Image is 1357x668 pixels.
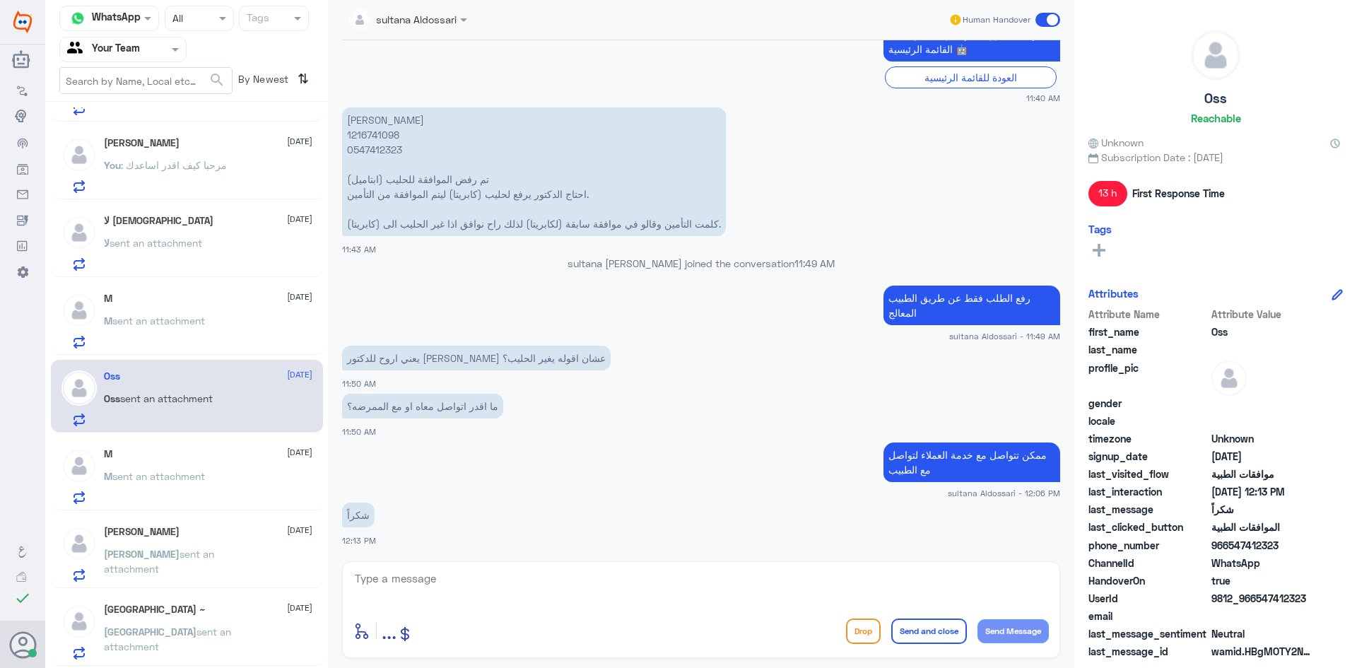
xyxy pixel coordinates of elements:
[1211,591,1314,606] span: 9812_966547412323
[794,257,835,269] span: 11:49 AM
[1088,538,1209,553] span: phone_number
[1088,556,1209,570] span: ChannelId
[1132,186,1225,201] span: First Response Time
[1211,467,1314,481] span: موافقات الطبية
[104,626,196,638] span: [GEOGRAPHIC_DATA]
[104,392,120,404] span: Oss
[1191,112,1241,124] h6: Reachable
[104,604,206,616] h5: Turki ~
[1211,644,1314,659] span: wamid.HBgMOTY2NTQ3NDEyMzIzFQIAEhgUM0FCQ0U1M0FFQzhBMjk2Qjg1NkMA
[104,526,180,538] h5: Khalid Almaawi
[1211,307,1314,322] span: Attribute Value
[61,370,97,406] img: defaultAdmin.png
[1088,396,1209,411] span: gender
[382,618,396,643] span: ...
[1088,591,1209,606] span: UserId
[1088,573,1209,588] span: HandoverOn
[120,392,213,404] span: sent an attachment
[287,135,312,148] span: [DATE]
[1088,135,1144,150] span: Unknown
[287,524,312,537] span: [DATE]
[1088,449,1209,464] span: signup_date
[60,68,232,93] input: Search by Name, Local etc…
[1211,431,1314,446] span: Unknown
[977,619,1049,643] button: Send Message
[67,39,88,60] img: yourTeam.svg
[342,503,375,527] p: 11/8/2025, 12:13 PM
[61,604,97,639] img: defaultAdmin.png
[61,293,97,328] img: defaultAdmin.png
[1211,520,1314,534] span: الموافقات الطبية
[1192,31,1240,79] img: defaultAdmin.png
[1204,90,1227,107] h5: Oss
[342,536,376,545] span: 12:13 PM
[13,11,32,33] img: Widebot Logo
[382,615,396,647] button: ...
[883,443,1060,482] p: 11/8/2025, 12:06 PM
[342,346,611,370] p: 11/8/2025, 11:50 AM
[1088,307,1209,322] span: Attribute Name
[104,470,112,482] span: M
[342,379,376,388] span: 11:50 AM
[949,330,1060,342] span: sultana Aldossari - 11:49 AM
[1088,414,1209,428] span: locale
[1088,223,1112,235] h6: Tags
[1211,573,1314,588] span: true
[1211,414,1314,428] span: null
[208,71,225,88] span: search
[891,619,967,644] button: Send and close
[342,107,726,236] p: 11/8/2025, 11:43 AM
[61,215,97,250] img: defaultAdmin.png
[1088,609,1209,623] span: email
[287,291,312,303] span: [DATE]
[104,448,112,460] h5: M
[846,619,881,644] button: Drop
[1211,502,1314,517] span: شكراً
[104,370,120,382] h5: Oss
[1211,449,1314,464] span: 2024-07-13T14:20:25.795Z
[342,394,503,418] p: 11/8/2025, 11:50 AM
[104,215,213,227] h5: لا اله الا الله
[9,631,36,658] button: Avatar
[104,159,121,171] span: You
[1211,556,1314,570] span: 2
[208,69,225,92] button: search
[287,602,312,614] span: [DATE]
[61,137,97,172] img: defaultAdmin.png
[112,315,205,327] span: sent an attachment
[1211,609,1314,623] span: null
[1211,484,1314,499] span: 2025-08-11T09:13:29.731Z
[14,590,31,607] i: check
[1088,287,1139,300] h6: Attributes
[883,286,1060,325] p: 11/8/2025, 11:49 AM
[287,446,312,459] span: [DATE]
[1088,520,1209,534] span: last_clicked_button
[110,237,202,249] span: sent an attachment
[245,10,269,28] div: Tags
[61,448,97,484] img: defaultAdmin.png
[1088,626,1209,641] span: last_message_sentiment
[104,137,180,149] h5: Manea Alghofaily
[342,256,1060,271] p: sultana [PERSON_NAME] joined the conversation
[1088,431,1209,446] span: timezone
[1088,467,1209,481] span: last_visited_flow
[342,427,376,436] span: 11:50 AM
[1088,324,1209,339] span: first_name
[1211,396,1314,411] span: null
[1088,502,1209,517] span: last_message
[104,548,180,560] span: [PERSON_NAME]
[1026,92,1060,104] span: 11:40 AM
[1211,361,1247,396] img: defaultAdmin.png
[61,526,97,561] img: defaultAdmin.png
[1211,626,1314,641] span: 0
[1088,150,1343,165] span: Subscription Date : [DATE]
[298,67,309,90] i: ⇅
[1211,538,1314,553] span: 966547412323
[67,8,88,29] img: whatsapp.png
[1088,361,1209,393] span: profile_pic
[885,66,1057,88] div: العودة للقائمة الرئيسية
[342,245,376,254] span: 11:43 AM
[121,159,227,171] span: : مرحبا كيف اقدر اساعدك
[104,237,110,249] span: لا
[104,315,112,327] span: M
